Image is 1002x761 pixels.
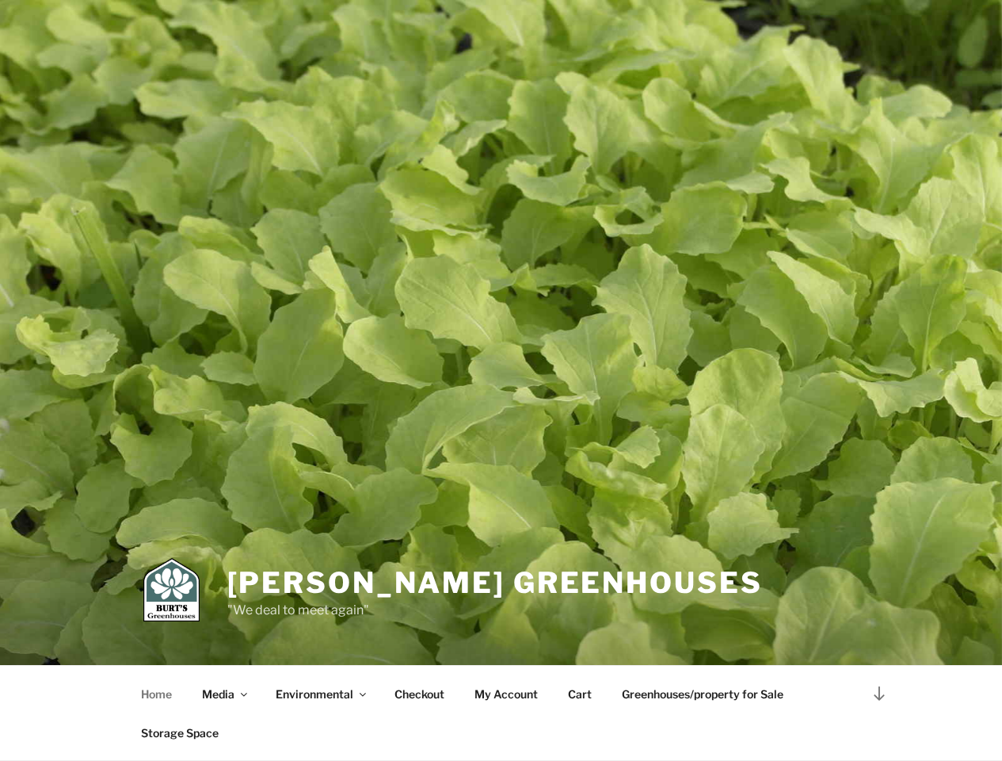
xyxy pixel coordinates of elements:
[262,675,379,713] a: Environmental
[189,675,260,713] a: Media
[227,601,763,620] p: "We deal to meet again"
[554,675,606,713] a: Cart
[143,558,200,621] img: Burt's Greenhouses
[381,675,459,713] a: Checkout
[128,713,233,752] a: Storage Space
[227,565,763,600] a: [PERSON_NAME] Greenhouses
[608,675,798,713] a: Greenhouses/property for Sale
[128,675,186,713] a: Home
[128,675,875,752] nav: Top Menu
[461,675,552,713] a: My Account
